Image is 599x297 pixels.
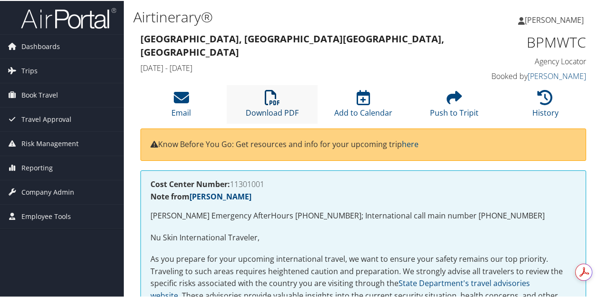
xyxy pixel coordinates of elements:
p: Nu Skin International Traveler, [150,231,576,243]
a: [PERSON_NAME] [528,70,586,80]
a: Add to Calendar [334,94,392,117]
span: Reporting [21,155,53,179]
a: Download PDF [246,94,299,117]
a: [PERSON_NAME] [518,5,593,33]
h4: 11301001 [150,179,576,187]
h4: Booked by [486,70,587,80]
a: History [532,94,559,117]
a: Email [171,94,191,117]
span: Book Travel [21,82,58,106]
span: Risk Management [21,131,79,155]
a: here [402,138,419,148]
span: Company Admin [21,179,74,203]
p: Know Before You Go: Get resources and info for your upcoming trip [150,138,576,150]
a: [PERSON_NAME] [190,190,251,201]
img: airportal-logo.png [21,6,116,29]
strong: Note from [150,190,251,201]
a: Push to Tripit [430,94,479,117]
span: Employee Tools [21,204,71,228]
h1: Airtinerary® [133,6,440,26]
h4: [DATE] - [DATE] [140,62,471,72]
span: Dashboards [21,34,60,58]
span: Trips [21,58,38,82]
h4: Agency Locator [486,55,587,66]
strong: [GEOGRAPHIC_DATA], [GEOGRAPHIC_DATA] [GEOGRAPHIC_DATA], [GEOGRAPHIC_DATA] [140,31,444,58]
span: Travel Approval [21,107,71,130]
span: [PERSON_NAME] [525,14,584,24]
h1: BPMWTC [486,31,587,51]
p: [PERSON_NAME] Emergency AfterHours [PHONE_NUMBER]; International call main number [PHONE_NUMBER] [150,209,576,221]
strong: Cost Center Number: [150,178,230,188]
